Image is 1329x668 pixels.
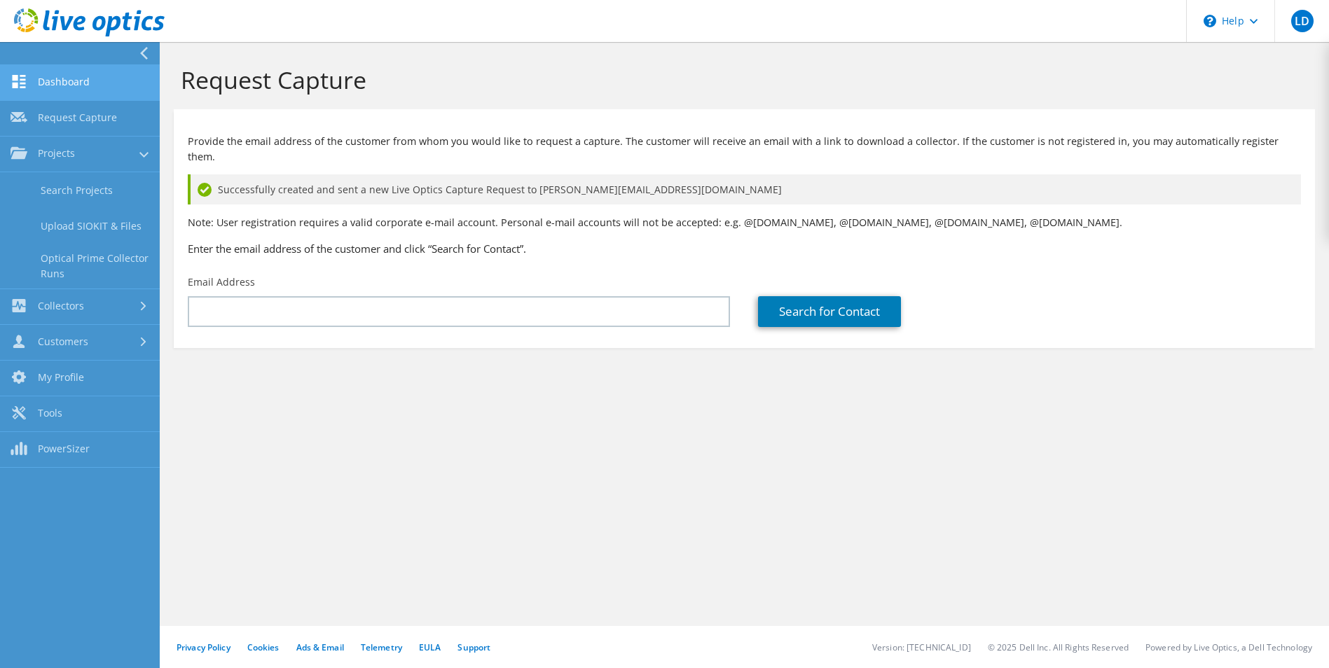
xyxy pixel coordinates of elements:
[361,641,402,653] a: Telemetry
[1204,15,1216,27] svg: \n
[188,134,1301,165] p: Provide the email address of the customer from whom you would like to request a capture. The cust...
[419,641,441,653] a: EULA
[988,641,1129,653] li: © 2025 Dell Inc. All Rights Reserved
[1291,10,1314,32] span: LD
[872,641,971,653] li: Version: [TECHNICAL_ID]
[758,296,901,327] a: Search for Contact
[188,215,1301,230] p: Note: User registration requires a valid corporate e-mail account. Personal e-mail accounts will ...
[296,641,344,653] a: Ads & Email
[188,275,255,289] label: Email Address
[177,641,230,653] a: Privacy Policy
[181,65,1301,95] h1: Request Capture
[457,641,490,653] a: Support
[188,241,1301,256] h3: Enter the email address of the customer and click “Search for Contact”.
[1145,641,1312,653] li: Powered by Live Optics, a Dell Technology
[218,182,782,197] span: Successfully created and sent a new Live Optics Capture Request to [PERSON_NAME][EMAIL_ADDRESS][D...
[247,641,280,653] a: Cookies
